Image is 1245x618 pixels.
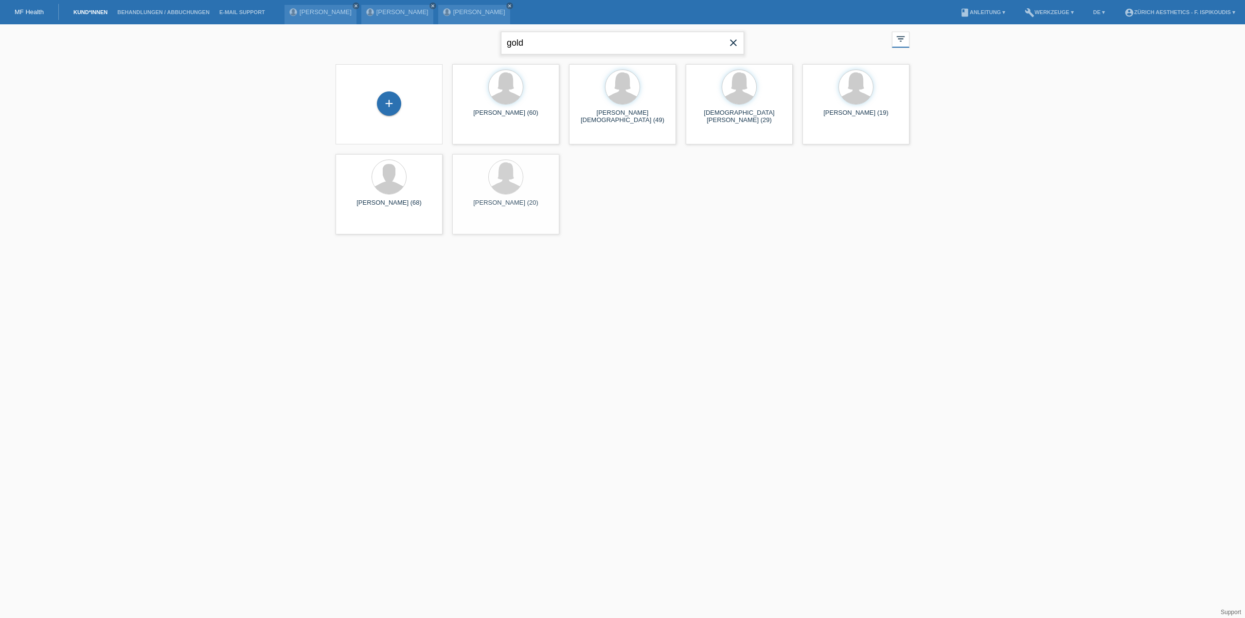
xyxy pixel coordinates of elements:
i: filter_list [895,34,906,44]
a: close [429,2,436,9]
div: [PERSON_NAME][DEMOGRAPHIC_DATA] (49) [577,109,668,124]
input: Suche... [501,32,744,54]
a: [PERSON_NAME] [376,8,428,16]
div: [PERSON_NAME] (60) [460,109,551,124]
a: DE ▾ [1088,9,1110,15]
a: [PERSON_NAME] [453,8,505,16]
a: buildWerkzeuge ▾ [1020,9,1079,15]
a: Support [1221,609,1241,616]
div: Kund*in hinzufügen [377,95,401,112]
i: account_circle [1124,8,1134,18]
div: [PERSON_NAME] (19) [810,109,902,124]
i: close [728,37,739,49]
div: [DEMOGRAPHIC_DATA][PERSON_NAME] (29) [694,109,785,124]
a: Kund*innen [69,9,112,15]
div: [PERSON_NAME] (20) [460,199,551,214]
a: Behandlungen / Abbuchungen [112,9,214,15]
div: [PERSON_NAME] (68) [343,199,435,214]
i: book [960,8,970,18]
a: E-Mail Support [214,9,270,15]
a: account_circleZürich Aesthetics - F. Ispikoudis ▾ [1120,9,1240,15]
i: build [1025,8,1034,18]
a: [PERSON_NAME] [300,8,352,16]
a: close [353,2,359,9]
a: bookAnleitung ▾ [955,9,1010,15]
a: close [506,2,513,9]
i: close [430,3,435,8]
i: close [507,3,512,8]
a: MF Health [15,8,44,16]
i: close [354,3,358,8]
